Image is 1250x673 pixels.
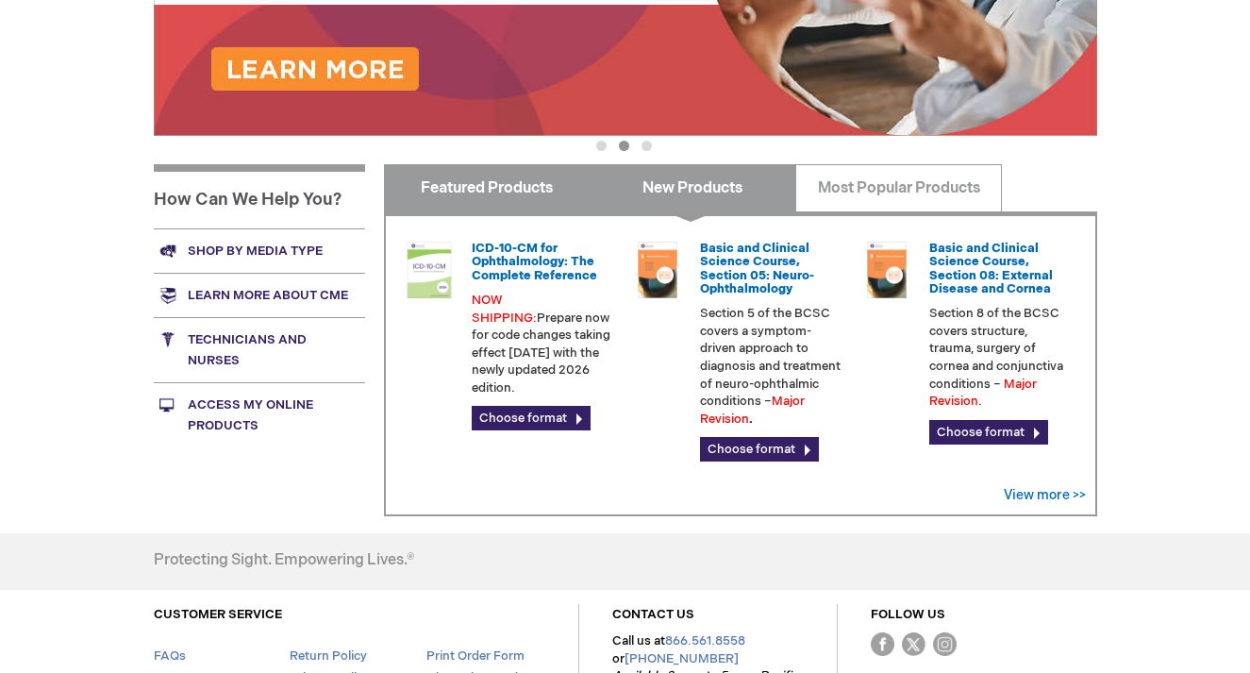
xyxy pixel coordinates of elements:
p: Section 5 of the BCSC covers a symptom-driven approach to diagnosis and treatment of neuro-ophtha... [700,305,843,428]
a: ICD-10-CM for Ophthalmology: The Complete Reference [472,241,597,283]
a: Print Order Form [426,648,525,664]
a: [PHONE_NUMBER] [625,651,739,666]
a: Choose format [472,406,591,430]
a: New Products [590,164,796,211]
img: 0120008u_42.png [401,242,458,298]
p: Prepare now for code changes taking effect [DATE] with the newly updated 2026 edition. [472,292,615,396]
a: Return Policy [290,648,367,664]
button: 3 of 3 [642,141,652,151]
a: Technicians and nurses [154,317,365,382]
img: 02850083u_45.png [858,242,915,298]
a: View more >> [1004,487,1086,503]
a: FAQs [154,648,186,664]
button: 2 of 3 [619,141,629,151]
a: CUSTOMER SERVICE [154,607,282,622]
a: Basic and Clinical Science Course, Section 05: Neuro-Ophthalmology [700,241,814,296]
a: 866.561.8558 [665,633,745,648]
img: instagram [933,632,957,656]
a: Choose format [929,420,1048,445]
h1: How Can We Help You? [154,164,365,228]
a: Choose format [700,437,819,462]
font: NOW SHIPPING: [472,293,537,326]
a: Featured Products [384,164,591,211]
a: CONTACT US [612,607,694,622]
a: FOLLOW US [871,607,945,622]
img: Twitter [902,632,925,656]
button: 1 of 3 [596,141,607,151]
h4: Protecting Sight. Empowering Lives.® [154,552,414,569]
font: Major Revision [700,394,805,427]
strong: . [749,412,753,427]
img: 02850053u_45.png [629,242,686,298]
a: Shop by media type [154,228,365,273]
a: Learn more about CME [154,273,365,317]
a: Most Popular Products [795,164,1002,211]
p: Section 8 of the BCSC covers structure, trauma, surgery of cornea and conjunctiva conditions – . [929,305,1073,410]
a: Access My Online Products [154,382,365,447]
img: Facebook [871,632,894,656]
a: Basic and Clinical Science Course, Section 08: External Disease and Cornea [929,241,1053,296]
